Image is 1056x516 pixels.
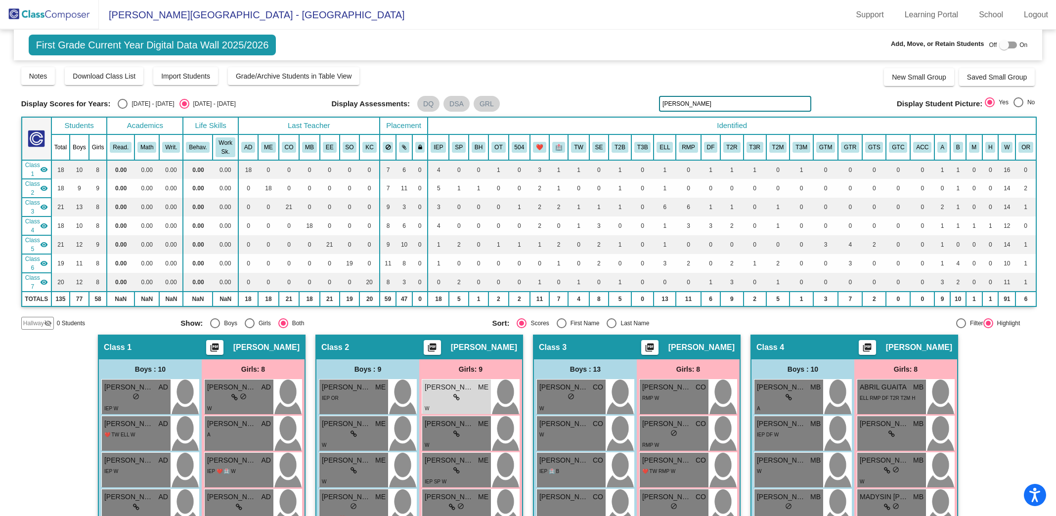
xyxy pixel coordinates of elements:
[934,160,950,179] td: 1
[704,142,718,153] button: DF
[359,160,379,179] td: 0
[910,198,934,216] td: 0
[862,179,886,198] td: 0
[769,142,787,153] button: T2M
[676,134,701,160] th: RIMP
[452,142,466,153] button: SP
[953,142,963,153] button: B
[99,7,405,23] span: [PERSON_NAME][GEOGRAPHIC_DATA] - [GEOGRAPHIC_DATA]
[107,179,134,198] td: 0.00
[279,216,300,235] td: 0
[189,99,236,108] div: [DATE] - [DATE]
[552,142,566,153] button: 🏥
[1018,142,1033,153] button: OR
[29,35,276,55] span: First Grade Current Year Digital Data Wall 2025/2026
[424,340,441,355] button: Print Students Details
[238,216,258,235] td: 0
[213,179,238,198] td: 0.00
[766,160,790,179] td: 0
[443,96,470,112] mat-chip: DSA
[417,96,440,112] mat-chip: DQ
[848,7,892,23] a: Support
[449,179,469,198] td: 1
[340,160,360,179] td: 0
[634,142,651,153] button: T3B
[589,179,609,198] td: 0
[744,160,766,179] td: 1
[589,160,609,179] td: 0
[396,198,412,216] td: 3
[862,198,886,216] td: 0
[934,134,950,160] th: Asian
[1015,179,1036,198] td: 2
[299,160,320,179] td: 0
[790,134,813,160] th: Tier 3 Math
[261,142,276,153] button: ME
[299,216,320,235] td: 18
[107,160,134,179] td: 0.00
[70,198,89,216] td: 13
[134,160,159,179] td: 0.00
[934,198,950,216] td: 2
[657,142,673,153] button: ELL
[474,96,500,112] mat-chip: GRL
[533,142,546,153] button: ❤️
[89,198,107,216] td: 8
[568,198,589,216] td: 1
[238,117,380,134] th: Last Teacher
[744,134,766,160] th: Tier 3 Reading
[766,179,790,198] td: 0
[258,179,279,198] td: 18
[1015,160,1036,179] td: 0
[302,142,317,153] button: MB
[568,160,589,179] td: 1
[813,160,838,179] td: 0
[118,99,235,109] mat-radio-group: Select an option
[380,134,396,160] th: Keep away students
[279,134,300,160] th: Carlynn Ondercin
[969,142,980,153] button: M
[891,39,984,49] span: Add, Move, or Retain Students
[589,198,609,216] td: 1
[813,134,838,160] th: Gifted Math
[631,134,654,160] th: Tier 3 Behavior Plan
[897,99,982,108] span: Display Student Picture:
[22,179,51,198] td: Mary Endsley - No Class Name
[1019,41,1027,49] span: On
[134,216,159,235] td: 0.00
[998,134,1015,160] th: White
[428,160,449,179] td: 4
[380,198,396,216] td: 9
[676,160,701,179] td: 0
[838,198,862,216] td: 0
[359,179,379,198] td: 0
[159,198,183,216] td: 0.00
[282,142,297,153] button: CO
[884,68,954,86] button: New Small Group
[449,198,469,216] td: 0
[659,96,811,112] input: Search...
[51,117,107,134] th: Students
[654,179,676,198] td: 1
[22,216,51,235] td: Marijana Benjamin - No Class Name
[790,160,813,179] td: 1
[25,161,40,178] span: Class 1
[744,198,766,216] td: 0
[241,142,255,153] button: AD
[966,179,983,198] td: 0
[213,198,238,216] td: 0.00
[51,198,70,216] td: 21
[967,73,1027,81] span: Saved Small Group
[491,142,505,153] button: OT
[70,179,89,198] td: 9
[29,72,47,80] span: Notes
[258,216,279,235] td: 0
[431,142,446,153] button: IEP
[701,198,721,216] td: 1
[701,134,721,160] th: Dyslexia Flagged
[998,198,1015,216] td: 14
[279,179,300,198] td: 0
[40,203,48,211] mat-icon: visibility
[701,160,721,179] td: 1
[966,134,983,160] th: Multiracial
